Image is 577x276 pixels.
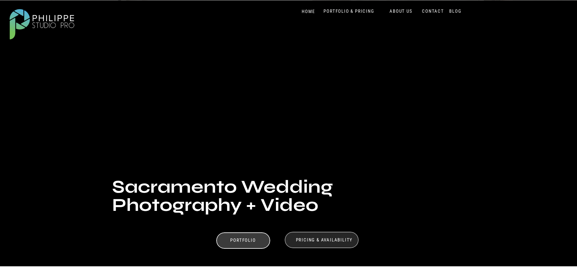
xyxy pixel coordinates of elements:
a: BLOG [448,8,463,14]
a: Pricing & Availability [294,237,355,243]
a: CONTACT [421,8,446,14]
h1: Sacramento Wedding Photography + Video [112,178,465,222]
a: ABOUT US [388,8,414,14]
a: PORTFOLIO & PRICING [321,8,377,14]
a: Portfolio [222,238,264,245]
h2: Don't just take our word for it [297,145,472,204]
a: HOME [296,9,321,15]
p: 70+ 5 Star reviews on Google & Yelp [350,226,431,242]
